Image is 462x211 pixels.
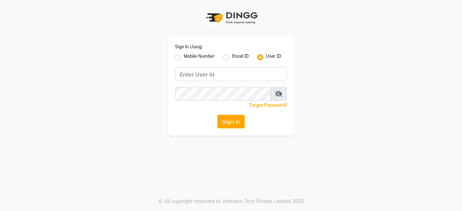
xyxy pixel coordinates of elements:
[232,53,249,62] label: Email ID
[266,53,281,62] label: User ID
[175,67,287,81] input: Username
[249,102,287,108] a: Forgot Password?
[175,87,271,101] input: Username
[202,7,260,28] img: logo1.svg
[184,53,215,62] label: Mobile Number
[217,115,245,128] button: Sign In
[175,44,202,50] label: Sign In Using:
